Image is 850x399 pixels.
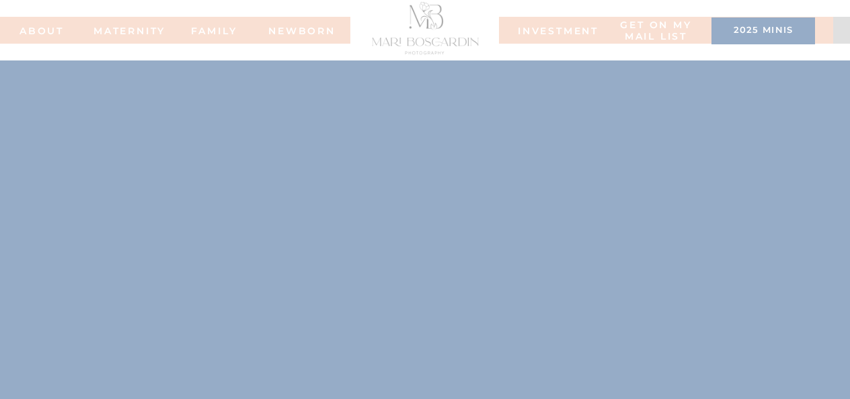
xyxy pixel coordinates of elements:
a: NEWBORN [264,26,340,35]
a: Get on my MAIL list [618,19,694,43]
a: MATERNITY [93,26,147,35]
a: INVESTMENT [518,26,585,35]
a: FAMILy [187,26,241,35]
a: ABOUT [5,26,79,35]
a: 2025 minis [718,25,808,38]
